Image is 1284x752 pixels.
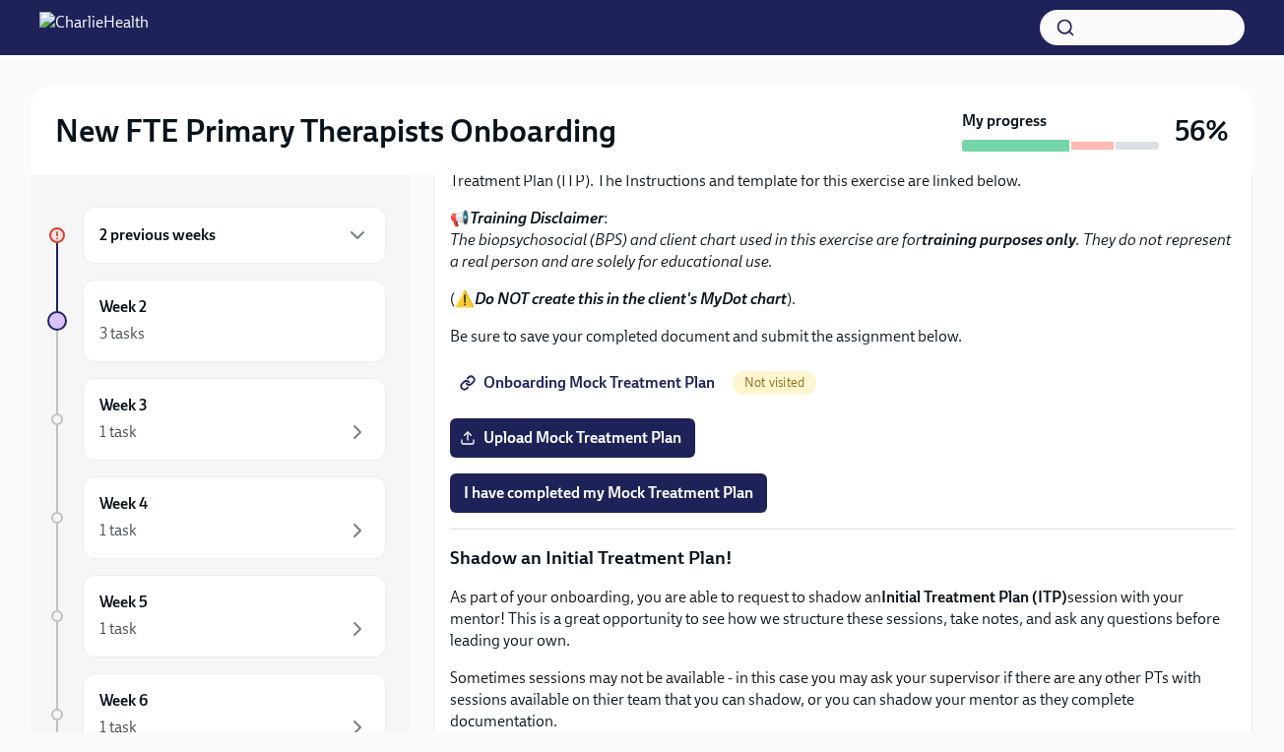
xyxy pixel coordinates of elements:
a: Week 23 tasks [47,280,386,362]
h6: Week 5 [99,592,148,613]
a: Onboarding Mock Treatment Plan [450,363,729,403]
strong: Initial Treatment Plan (ITP) [881,588,1067,606]
div: 1 task [99,421,137,443]
a: Week 31 task [47,378,386,461]
strong: My progress [962,110,1047,132]
h6: Week 6 [99,690,148,712]
h2: New FTE Primary Therapists Onboarding [55,111,616,151]
h3: 56% [1175,113,1229,149]
strong: training purposes only [922,230,1076,249]
span: Onboarding Mock Treatment Plan [464,373,715,393]
p: As part of your onboarding, you are able to request to shadow an session with your mentor! This i... [450,587,1236,652]
h6: 2 previous weeks [99,224,216,246]
p: 📢 : [450,208,1236,273]
p: (⚠️ ). [450,288,1236,310]
p: Shadow an Initial Treatment Plan! [450,545,1236,571]
div: 3 tasks [99,323,145,345]
span: Not visited [733,375,816,390]
p: Be sure to save your completed document and submit the assignment below. [450,326,1236,347]
div: 1 task [99,618,137,640]
strong: Training Disclaimer [470,209,604,227]
em: The biopsychosocial (BPS) and client chart used in this exercise are for . They do not represent ... [450,230,1232,271]
h6: Week 2 [99,296,147,318]
img: CharlieHealth [39,12,149,43]
span: Upload Mock Treatment Plan [464,428,681,448]
label: Upload Mock Treatment Plan [450,418,695,458]
div: 1 task [99,717,137,738]
a: Week 41 task [47,476,386,559]
button: I have completed my Mock Treatment Plan [450,473,767,513]
a: Week 51 task [47,575,386,658]
div: 2 previous weeks [83,207,386,264]
h6: Week 4 [99,493,148,515]
strong: Do NOT create this in the client's MyDot chart [475,289,787,308]
div: 1 task [99,520,137,541]
p: Sometimes sessions may not be available - in this case you may ask your supervisor if there are a... [450,667,1236,732]
h6: Week 3 [99,395,148,416]
span: I have completed my Mock Treatment Plan [464,483,753,503]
